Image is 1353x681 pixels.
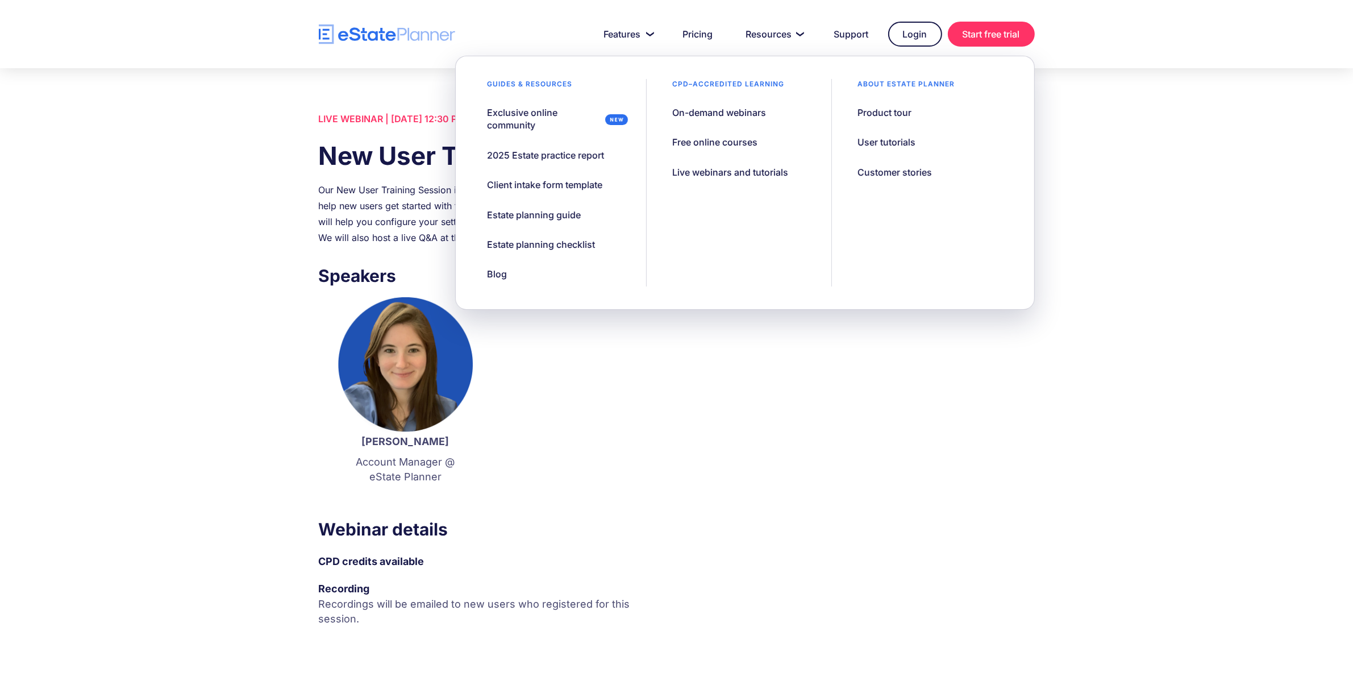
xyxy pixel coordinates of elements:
[336,455,476,484] p: Account Manager @ eState Planner
[658,101,780,124] a: On-demand webinars
[669,23,727,45] a: Pricing
[487,238,595,251] div: Estate planning checklist
[473,143,618,167] a: 2025 Estate practice report
[487,268,507,280] div: Blog
[319,581,655,597] div: Recording
[473,262,521,286] a: Blog
[473,79,586,95] div: Guides & resources
[473,232,609,256] a: Estate planning checklist
[821,23,882,45] a: Support
[336,490,476,505] p: ‍
[319,555,424,567] strong: CPD credits available
[319,24,455,44] a: home
[948,22,1035,47] a: Start free trial
[658,160,802,184] a: Live webinars and tutorials
[857,136,915,148] div: User tutorials
[672,166,788,178] div: Live webinars and tutorials
[487,209,581,221] div: Estate planning guide
[168,1,209,10] span: Last Name
[843,160,946,184] a: Customer stories
[473,173,617,197] a: Client intake form template
[319,263,655,289] h3: Speakers
[843,130,930,154] a: User tutorials
[473,203,595,227] a: Estate planning guide
[590,23,664,45] a: Features
[843,101,926,124] a: Product tour
[672,136,757,148] div: Free online courses
[888,22,942,47] a: Login
[857,106,911,119] div: Product tour
[362,435,449,447] strong: [PERSON_NAME]
[843,79,969,95] div: About estate planner
[487,149,604,161] div: 2025 Estate practice report
[487,178,602,191] div: Client intake form template
[319,182,655,246] div: Our New User Training Session is a 60-minute interactive session designed to help new users get s...
[732,23,815,45] a: Resources
[473,101,635,138] a: Exclusive online community
[319,111,655,127] div: LIVE WEBINAR | [DATE] 12:30 PM ET | 9:30 am PT
[658,79,798,95] div: CPD–accredited learning
[319,516,655,542] h3: Webinar details
[487,106,601,132] div: Exclusive online community
[319,138,655,173] h1: New User Training
[319,597,655,626] p: Recordings will be emailed to new users who registered for this session.
[672,106,766,119] div: On-demand webinars
[857,166,932,178] div: Customer stories
[658,130,772,154] a: Free online courses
